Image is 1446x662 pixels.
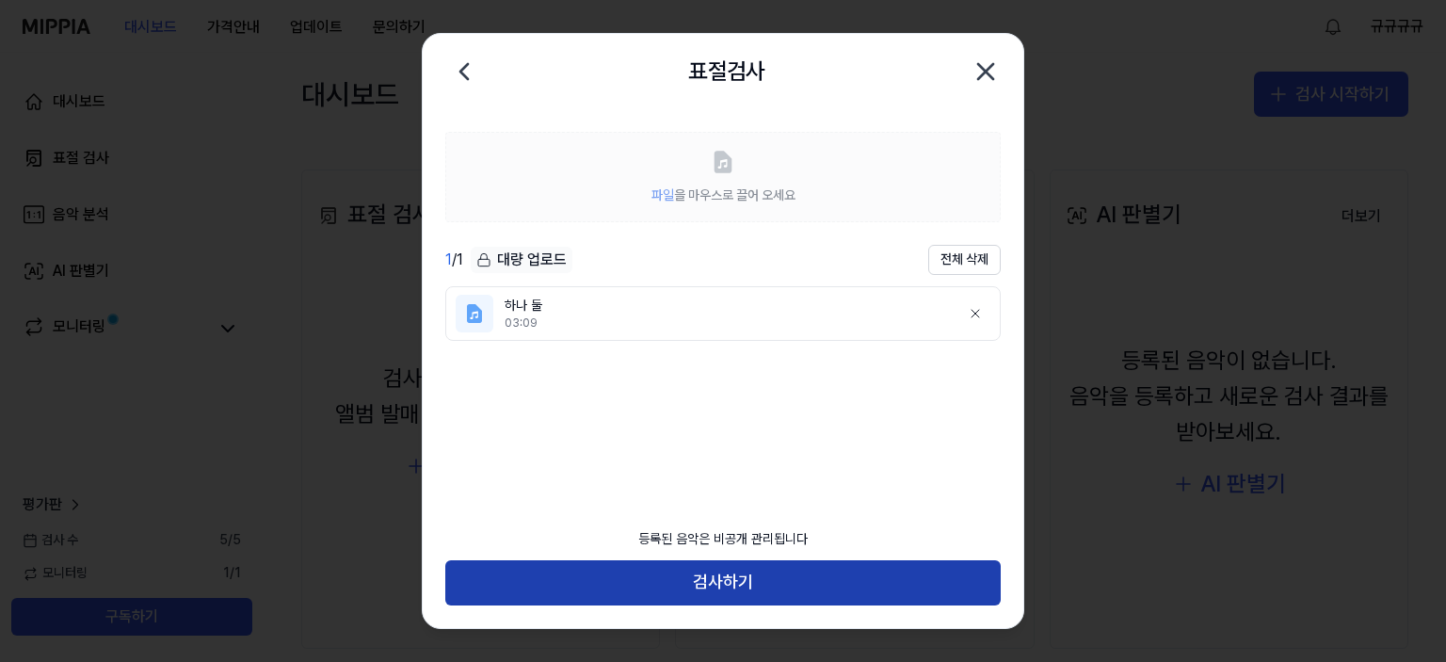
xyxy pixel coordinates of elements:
[688,54,765,89] h2: 표절검사
[651,187,795,202] span: 을 마우스로 끌어 오세요
[445,249,463,271] div: / 1
[471,247,572,273] div: 대량 업로드
[928,245,1001,275] button: 전체 삭제
[505,315,945,331] div: 03:09
[651,187,674,202] span: 파일
[627,519,819,560] div: 등록된 음악은 비공개 관리됩니다
[445,250,452,268] span: 1
[471,247,572,274] button: 대량 업로드
[505,297,945,315] div: 하나 둘
[445,560,1001,605] button: 검사하기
